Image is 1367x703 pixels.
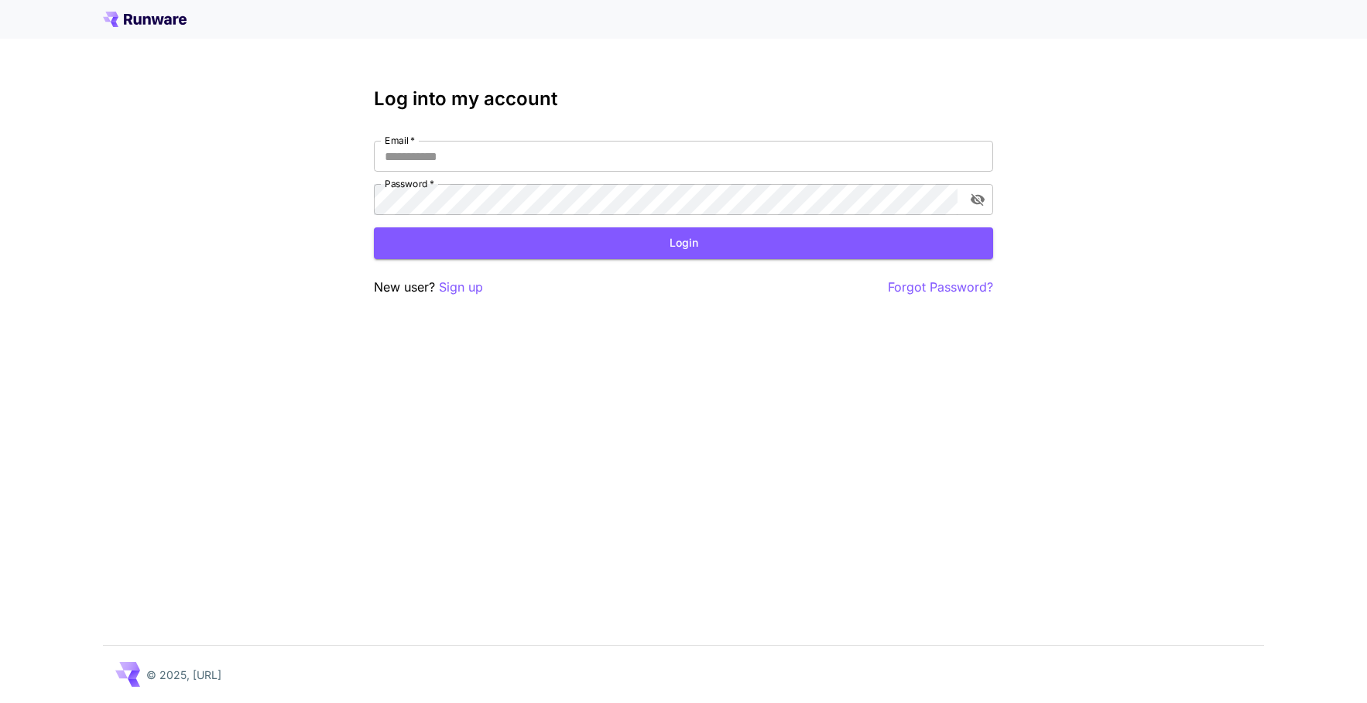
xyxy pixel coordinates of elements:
label: Password [385,177,434,190]
button: Forgot Password? [888,278,993,297]
p: New user? [374,278,483,297]
label: Email [385,134,415,147]
button: Login [374,227,993,259]
button: Sign up [439,278,483,297]
p: © 2025, [URL] [146,667,221,683]
h3: Log into my account [374,88,993,110]
button: toggle password visibility [964,186,992,213]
